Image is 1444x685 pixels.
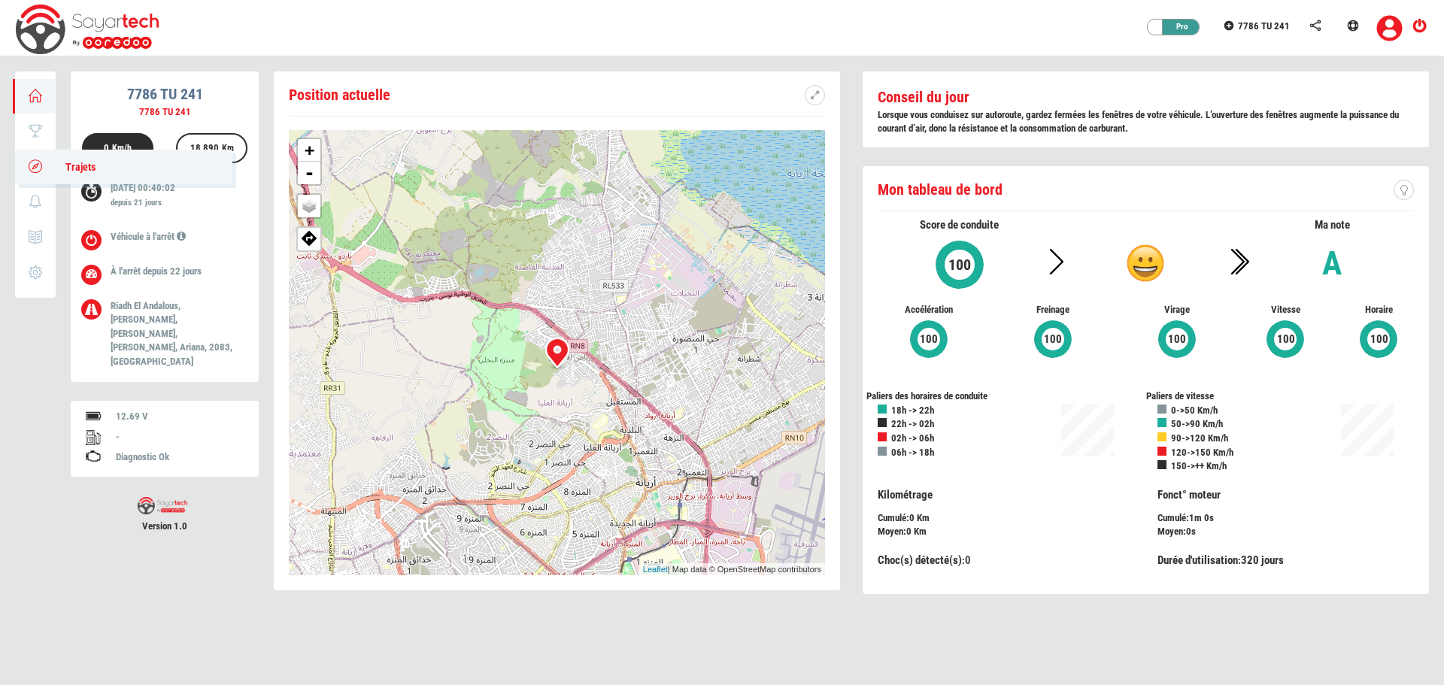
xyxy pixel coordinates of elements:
p: Véhicule à l'arrêt [111,230,236,244]
div: 7786 TU 241 [71,105,259,120]
span: 0s [1186,526,1196,537]
label: depuis 21 jours [111,197,162,209]
div: : [1157,525,1415,539]
div: - [116,430,244,444]
span: Afficher ma position sur google map [298,228,320,246]
span: Version 1.0 [71,520,259,534]
div: : [1146,487,1426,539]
img: directions.png [302,229,317,246]
span: 100 [1167,331,1187,348]
p: Fonct° moteur [1157,487,1415,503]
span: Score de conduite [920,218,999,232]
span: Virage [1126,303,1227,317]
b: Lorsque vous conduisez sur autoroute, gardez fermées les fenêtres de votre véhicule. L’ouverture ... [878,109,1399,135]
span: 1m 0s [1189,512,1214,523]
b: 120->150 Km/h [1171,447,1233,458]
a: Zoom out [298,162,320,184]
span: 100 [919,331,939,348]
span: 100 [1370,331,1389,348]
span: Trajets [50,161,96,173]
span: Ma note [1315,218,1350,232]
span: Moyen [878,526,903,537]
a: Layers [298,195,320,217]
span: Position actuelle [289,86,390,104]
div: Pro [1155,20,1200,35]
p: Riadh El Andalous, [PERSON_NAME], [PERSON_NAME], [PERSON_NAME], Ariana, 2083, [GEOGRAPHIC_DATA] [111,299,236,369]
span: 320 jours [1241,553,1284,567]
span: 100 [1043,331,1063,348]
div: Paliers de vitesse [1146,389,1426,404]
div: 12.69 V [116,410,244,424]
span: Choc(s) détecté(s) [878,553,962,567]
b: 02h -> 06h [891,432,934,444]
b: 06h -> 18h [891,447,934,458]
span: À l'arrêt [111,265,141,277]
div: 0 [97,135,138,165]
a: Zoom in [298,139,320,162]
span: Accélération [878,303,979,317]
b: A [1322,244,1342,283]
img: a.png [1127,244,1164,282]
p: Kilométrage [878,487,1135,503]
div: : [1157,553,1415,568]
b: 90->120 Km/h [1171,432,1228,444]
label: Km [222,142,234,155]
span: Vitesse [1250,303,1321,317]
b: Conseil du jour [878,88,969,106]
div: : [866,487,1146,539]
b: 22h -> 02h [891,418,934,429]
span: 100 [1276,331,1296,348]
span: 0 [909,512,915,523]
div: Paliers des horaires de conduite [866,389,1146,404]
span: Cumulé [1157,512,1186,523]
span: Horaire [1343,303,1414,317]
img: sayartech-logo.png [138,497,187,514]
b: 150->++ Km/h [1171,460,1227,471]
b: 18h -> 22h [891,405,934,416]
span: Mon tableau de bord [878,180,1003,199]
span: Freinage [1002,303,1103,317]
div: | Map data © OpenStreetMap contributors [639,563,825,576]
span: 0 [906,526,912,537]
b: 50->90 Km/h [1171,418,1223,429]
div: : [878,525,1135,539]
span: 7786 TU 241 [1238,20,1290,32]
span: Durée d'utilisation [1157,553,1238,567]
span: 0 [965,553,971,567]
span: Km [914,526,927,537]
b: 0->50 Km/h [1171,405,1218,416]
div: : [878,553,1135,568]
div: 18 890 [184,135,241,165]
span: Km [917,512,930,523]
a: Trajets [15,150,232,184]
b: 7786 TU 241 [127,85,203,103]
span: Moyen [1157,526,1183,537]
span: depuis 22 jours [143,265,202,277]
label: Km/h [112,142,132,155]
span: 100 [948,256,972,274]
a: Leaflet [643,565,668,574]
div: Diagnostic Ok [116,450,244,465]
p: [DATE] 00:40:02 [111,181,236,212]
span: Cumulé [878,512,906,523]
